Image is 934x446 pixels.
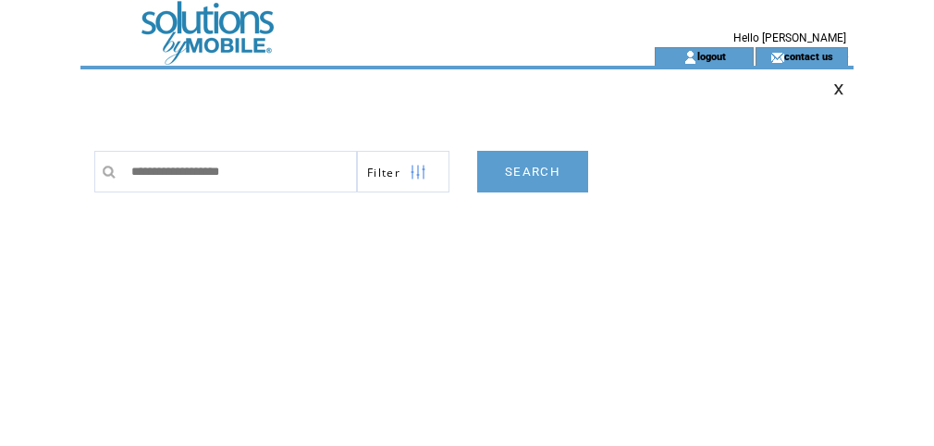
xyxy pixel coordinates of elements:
[683,50,697,65] img: account_icon.gif
[770,50,784,65] img: contact_us_icon.gif
[357,151,449,192] a: Filter
[477,151,588,192] a: SEARCH
[367,165,400,180] span: Show filters
[697,50,726,62] a: logout
[784,50,833,62] a: contact us
[733,31,846,44] span: Hello [PERSON_NAME]
[410,152,426,193] img: filters.png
